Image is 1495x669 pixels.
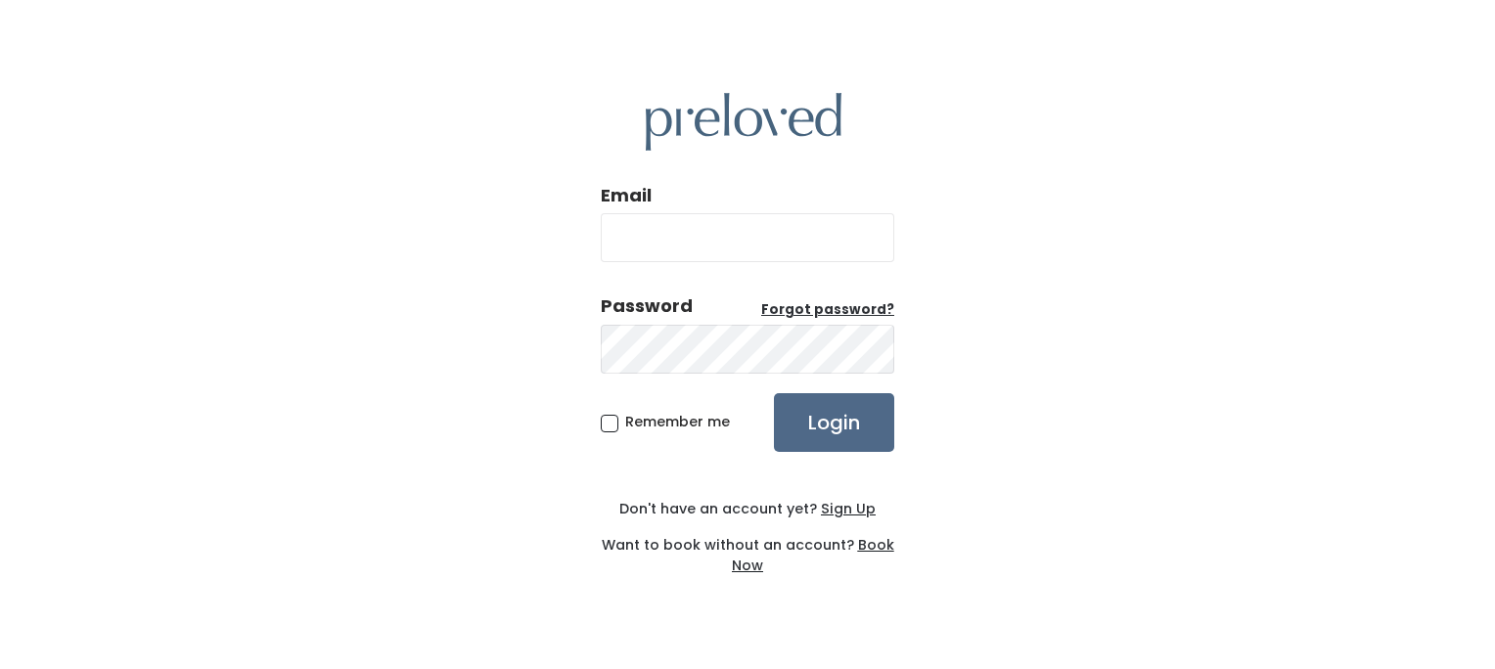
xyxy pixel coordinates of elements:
[761,300,894,319] u: Forgot password?
[601,183,652,208] label: Email
[817,499,876,518] a: Sign Up
[601,519,894,576] div: Want to book without an account?
[625,412,730,431] span: Remember me
[821,499,876,518] u: Sign Up
[732,535,894,575] a: Book Now
[646,93,841,151] img: preloved logo
[601,293,693,319] div: Password
[601,499,894,519] div: Don't have an account yet?
[761,300,894,320] a: Forgot password?
[774,393,894,452] input: Login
